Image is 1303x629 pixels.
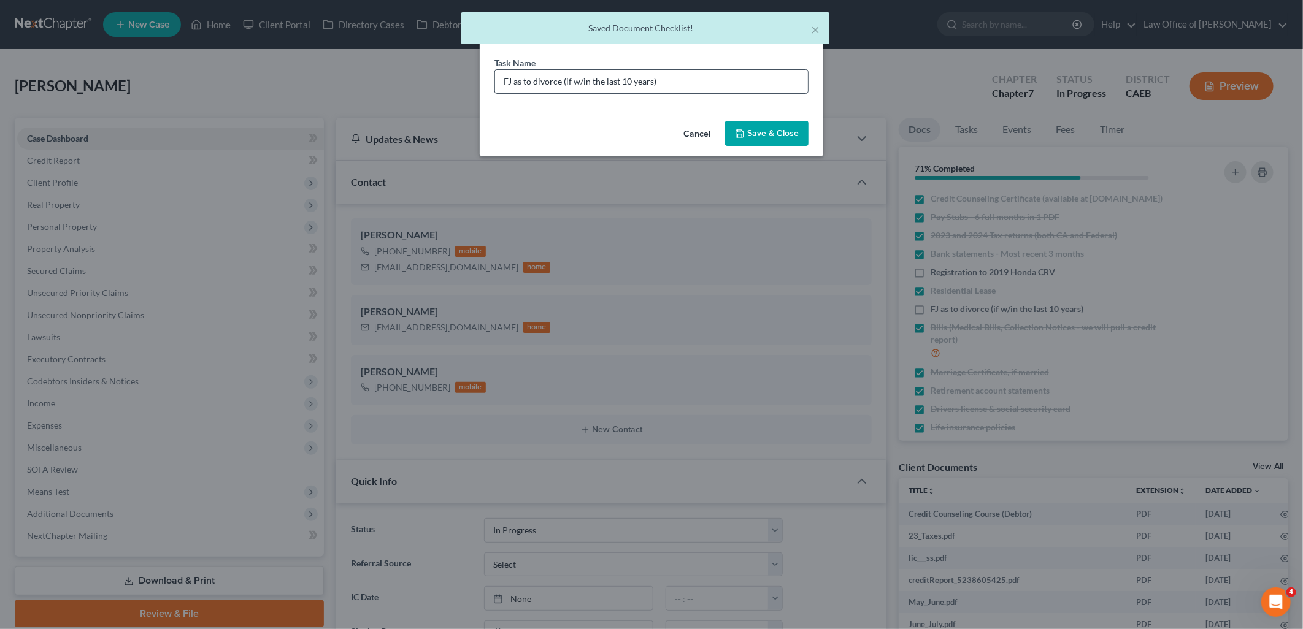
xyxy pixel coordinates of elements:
span: Task Name [494,58,536,68]
button: Cancel [674,122,720,147]
button: Save & Close [725,121,809,147]
input: Enter document description.. [495,70,808,93]
button: × [811,22,820,37]
span: 4 [1286,587,1296,597]
iframe: Intercom live chat [1261,587,1291,617]
div: Saved Document Checklist! [471,22,820,34]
